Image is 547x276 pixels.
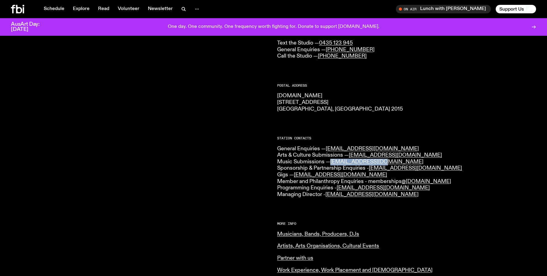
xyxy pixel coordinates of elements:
[277,243,379,249] a: Artists, Arts Organisations, Cultural Events
[277,84,536,87] h2: Postal Address
[277,146,536,198] p: General Enquiries — Arts & Culture Submissions — Music Submissions — Sponsorship & Partnership En...
[69,5,93,13] a: Explore
[369,165,462,171] a: [EMAIL_ADDRESS][DOMAIN_NAME]
[277,137,536,140] h2: Station Contacts
[168,24,379,30] p: One day. One community. One frequency worth fighting for. Donate to support [DOMAIN_NAME].
[114,5,143,13] a: Volunteer
[318,53,367,59] a: [PHONE_NUMBER]
[144,5,176,13] a: Newsletter
[277,40,536,60] p: Text the Studio — General Enquiries — Call the Studio —
[319,40,353,46] a: 0435 123 945
[396,5,491,13] button: On AirLunch with [PERSON_NAME]
[325,192,419,197] a: [EMAIL_ADDRESS][DOMAIN_NAME]
[402,179,451,184] a: @[DOMAIN_NAME]
[277,255,313,261] a: Partner with us
[40,5,68,13] a: Schedule
[326,146,419,151] a: [EMAIL_ADDRESS][DOMAIN_NAME]
[11,22,50,32] h3: AusArt Day: [DATE]
[294,172,387,178] a: [EMAIL_ADDRESS][DOMAIN_NAME]
[94,5,113,13] a: Read
[499,6,524,12] span: Support Us
[496,5,536,13] button: Support Us
[277,222,536,225] h2: More Info
[326,47,375,52] a: [PHONE_NUMBER]
[277,268,433,273] a: Work Experience, Work Placement and [DEMOGRAPHIC_DATA]
[330,159,423,165] a: [EMAIL_ADDRESS][DOMAIN_NAME]
[337,185,430,191] a: [EMAIL_ADDRESS][DOMAIN_NAME]
[277,231,359,237] a: Musicians, Bands, Producers, DJs
[277,93,536,112] p: [DOMAIN_NAME] [STREET_ADDRESS] [GEOGRAPHIC_DATA], [GEOGRAPHIC_DATA] 2015
[349,152,442,158] a: [EMAIL_ADDRESS][DOMAIN_NAME]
